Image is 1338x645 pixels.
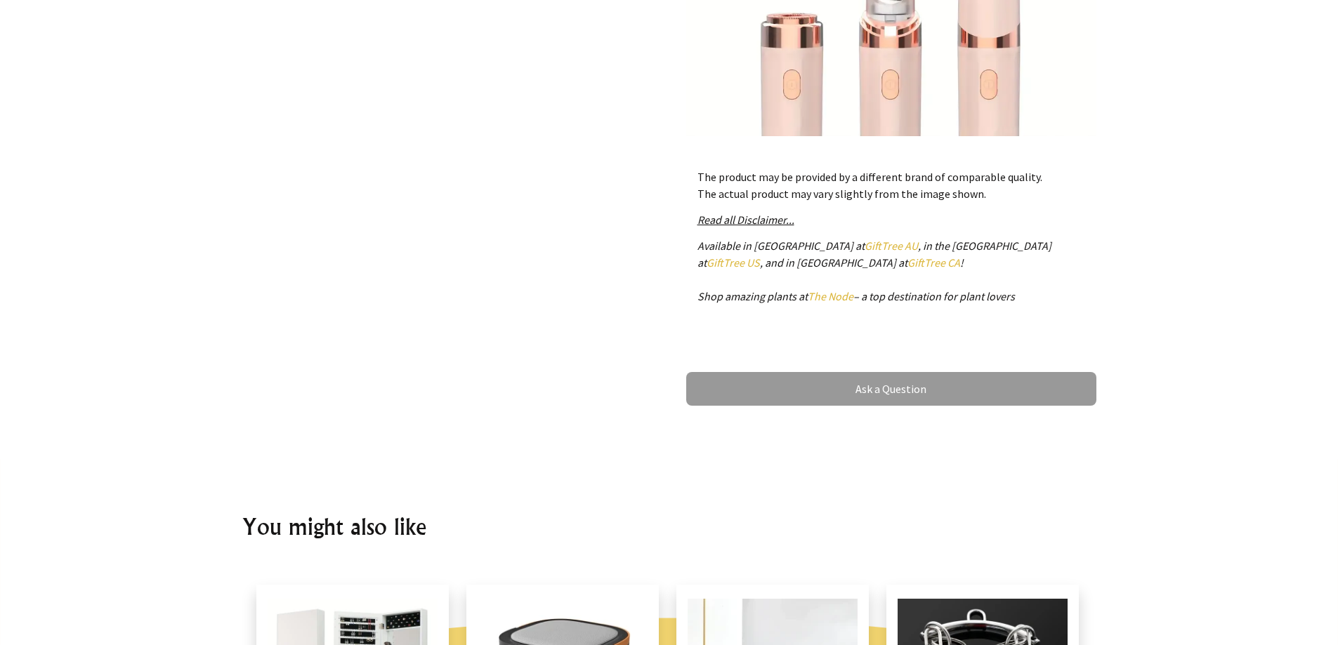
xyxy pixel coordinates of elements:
[865,239,918,253] a: GiftTree AU
[697,168,1085,202] p: The product may be provided by a different brand of comparable quality. The actual product may va...
[697,213,794,227] a: Read all Disclaimer...
[242,510,1096,543] h2: You might also like
[808,289,853,303] a: The Node
[907,255,960,270] a: GiftTree CA
[707,255,760,270] a: GiftTree US
[686,372,1096,406] a: Ask a Question
[697,239,1051,303] em: Available in [GEOGRAPHIC_DATA] at , in the [GEOGRAPHIC_DATA] at , and in [GEOGRAPHIC_DATA] at ! S...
